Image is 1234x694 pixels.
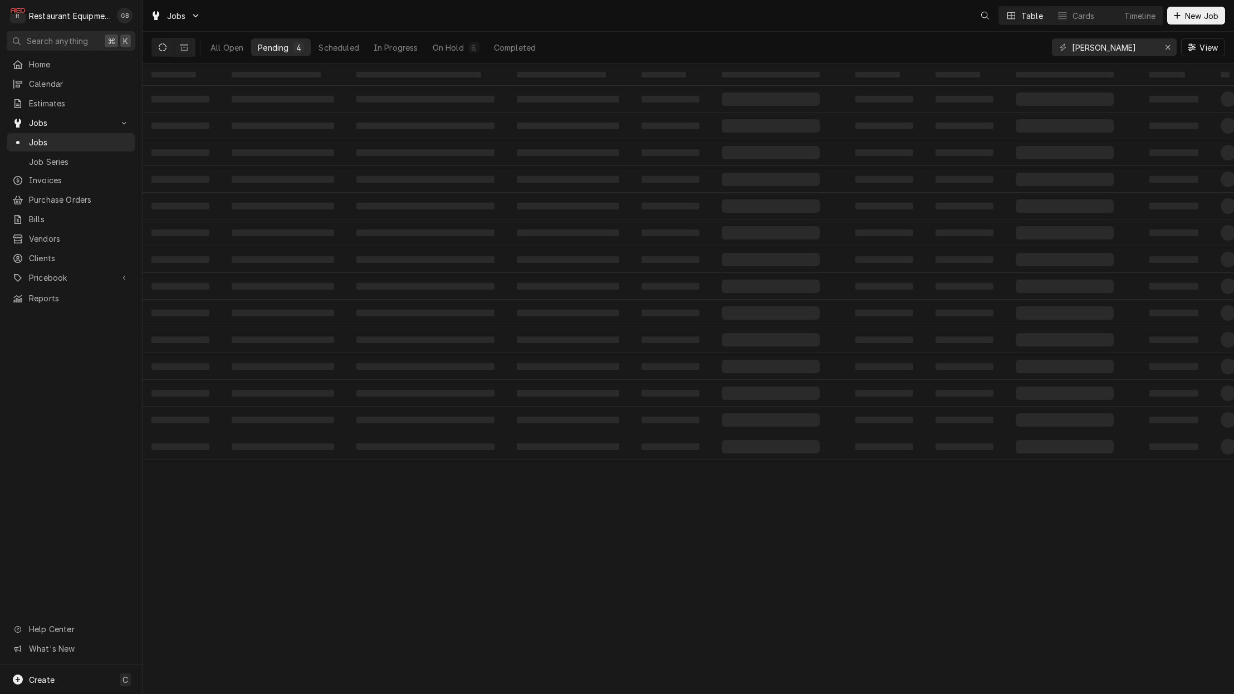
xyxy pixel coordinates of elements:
[1016,333,1114,346] span: ‌
[356,283,494,290] span: ‌
[855,443,913,450] span: ‌
[1149,283,1198,290] span: ‌
[7,268,135,287] a: Go to Pricebook
[7,289,135,307] a: Reports
[1016,119,1114,133] span: ‌
[722,253,820,266] span: ‌
[356,363,494,370] span: ‌
[232,336,334,343] span: ‌
[1021,10,1043,22] div: Table
[517,363,619,370] span: ‌
[356,256,494,263] span: ‌
[855,336,913,343] span: ‌
[722,387,820,400] span: ‌
[517,96,619,102] span: ‌
[1181,38,1225,56] button: View
[722,146,820,159] span: ‌
[29,213,130,225] span: Bills
[936,310,993,316] span: ‌
[356,417,494,423] span: ‌
[1149,176,1198,183] span: ‌
[143,63,1234,694] table: Pending Jobs List Loading
[642,310,699,316] span: ‌
[7,249,135,267] a: Clients
[1149,443,1198,450] span: ‌
[642,390,699,397] span: ‌
[151,96,209,102] span: ‌
[855,123,913,129] span: ‌
[232,123,334,129] span: ‌
[517,149,619,156] span: ‌
[232,203,334,209] span: ‌
[1149,229,1198,236] span: ‌
[29,97,130,109] span: Estimates
[722,413,820,427] span: ‌
[642,149,699,156] span: ‌
[1159,38,1177,56] button: Erase input
[517,176,619,183] span: ‌
[642,283,699,290] span: ‌
[151,443,209,450] span: ‌
[232,256,334,263] span: ‌
[1149,149,1198,156] span: ‌
[29,117,113,129] span: Jobs
[29,292,130,304] span: Reports
[855,203,913,209] span: ‌
[232,443,334,450] span: ‌
[494,42,536,53] div: Completed
[356,123,494,129] span: ‌
[517,72,606,77] span: ‌
[29,272,113,284] span: Pricebook
[936,363,993,370] span: ‌
[167,10,186,22] span: Jobs
[151,363,209,370] span: ‌
[7,229,135,248] a: Vendors
[1073,10,1095,22] div: Cards
[1149,72,1185,77] span: ‌
[107,35,115,47] span: ⌘
[151,390,209,397] span: ‌
[232,417,334,423] span: ‌
[855,363,913,370] span: ‌
[123,35,128,47] span: K
[855,390,913,397] span: ‌
[1016,280,1114,293] span: ‌
[1016,92,1114,106] span: ‌
[29,10,111,22] div: Restaurant Equipment Diagnostics
[7,153,135,171] a: Job Series
[1016,413,1114,427] span: ‌
[210,42,243,53] div: All Open
[517,417,619,423] span: ‌
[855,149,913,156] span: ‌
[151,283,209,290] span: ‌
[151,149,209,156] span: ‌
[642,72,686,77] span: ‌
[642,417,699,423] span: ‌
[1016,306,1114,320] span: ‌
[1016,440,1114,453] span: ‌
[642,443,699,450] span: ‌
[722,306,820,320] span: ‌
[1016,72,1114,77] span: ‌
[517,283,619,290] span: ‌
[356,336,494,343] span: ‌
[29,194,130,206] span: Purchase Orders
[517,336,619,343] span: ‌
[722,440,820,453] span: ‌
[29,252,130,264] span: Clients
[29,233,130,245] span: Vendors
[1149,390,1198,397] span: ‌
[642,123,699,129] span: ‌
[642,96,699,102] span: ‌
[29,623,129,635] span: Help Center
[936,229,993,236] span: ‌
[936,283,993,290] span: ‌
[936,123,993,129] span: ‌
[1016,173,1114,186] span: ‌
[232,229,334,236] span: ‌
[855,176,913,183] span: ‌
[356,96,494,102] span: ‌
[374,42,418,53] div: In Progress
[722,226,820,240] span: ‌
[29,136,130,148] span: Jobs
